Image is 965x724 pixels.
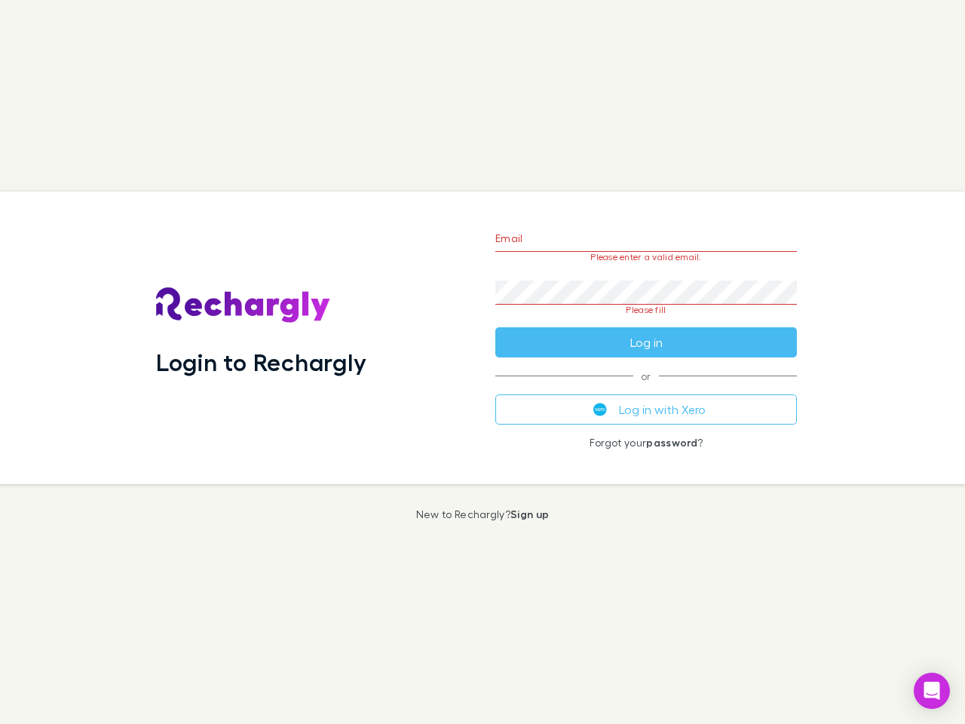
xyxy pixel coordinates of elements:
p: Forgot your ? [495,437,797,449]
p: New to Rechargly? [416,508,550,520]
h1: Login to Rechargly [156,348,366,376]
a: password [646,436,697,449]
img: Xero's logo [593,403,607,416]
button: Log in with Xero [495,394,797,425]
div: Open Intercom Messenger [914,673,950,709]
img: Rechargly's Logo [156,287,331,324]
p: Please fill [495,305,797,315]
button: Log in [495,327,797,357]
p: Please enter a valid email. [495,252,797,262]
a: Sign up [510,508,549,520]
span: or [495,376,797,376]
